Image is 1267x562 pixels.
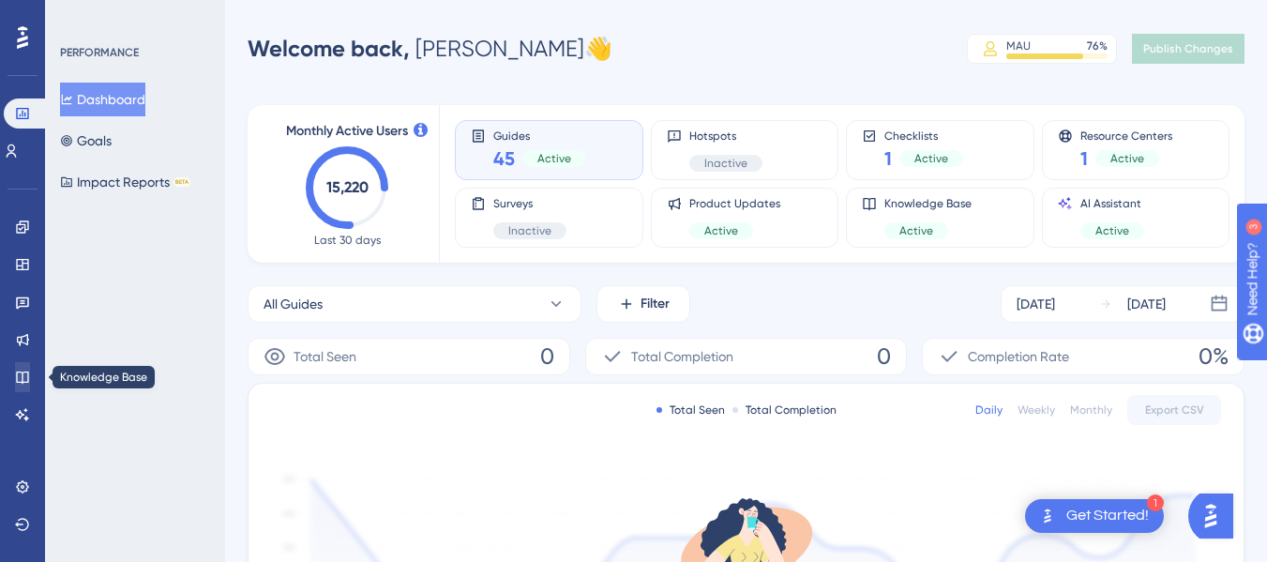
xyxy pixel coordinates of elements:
span: All Guides [264,293,323,315]
div: 76 % [1087,38,1108,53]
text: 15,220 [326,178,369,196]
span: Need Help? [44,5,117,27]
button: Export CSV [1127,395,1221,425]
span: Product Updates [689,196,780,211]
span: Inactive [704,156,747,171]
div: Total Completion [732,403,837,418]
div: Open Get Started! checklist, remaining modules: 1 [1025,499,1164,533]
div: 3 [130,9,136,24]
img: launcher-image-alternative-text [1036,505,1059,527]
button: Publish Changes [1132,34,1244,64]
span: Welcome back, [248,35,410,62]
span: Completion Rate [968,345,1069,368]
div: Monthly [1070,403,1112,418]
span: Active [899,223,933,238]
span: Active [537,151,571,166]
div: Weekly [1018,403,1055,418]
span: Knowledge Base [884,196,972,211]
div: [PERSON_NAME] 👋 [248,34,612,64]
button: Filter [596,285,690,323]
span: Guides [493,129,586,142]
span: 0 [877,342,891,372]
span: 45 [493,145,515,172]
div: [DATE] [1127,293,1166,315]
div: Daily [975,403,1003,418]
span: Publish Changes [1143,41,1233,56]
span: Surveys [493,196,566,211]
span: Active [1095,223,1129,238]
div: [DATE] [1017,293,1055,315]
div: BETA [173,177,190,187]
span: Checklists [884,129,963,142]
div: Total Seen [656,403,725,418]
div: Get Started! [1066,506,1149,526]
span: 1 [1080,145,1088,172]
span: Total Seen [294,345,356,368]
span: Active [914,151,948,166]
button: Impact ReportsBETA [60,165,190,199]
span: 0 [540,342,554,372]
span: Export CSV [1145,403,1204,418]
button: Dashboard [60,83,145,116]
div: 1 [1147,494,1164,511]
span: Hotspots [689,129,762,144]
span: Active [1110,151,1144,166]
div: MAU [1006,38,1031,53]
span: 1 [884,145,892,172]
button: All Guides [248,285,581,323]
span: Filter [641,293,670,315]
button: Goals [60,124,112,158]
span: Resource Centers [1080,129,1172,142]
span: Active [704,223,738,238]
div: PERFORMANCE [60,45,139,60]
span: Monthly Active Users [286,120,408,143]
iframe: UserGuiding AI Assistant Launcher [1188,488,1244,544]
span: Total Completion [631,345,733,368]
span: Inactive [508,223,551,238]
span: Last 30 days [314,233,381,248]
span: AI Assistant [1080,196,1144,211]
span: 0% [1199,342,1229,372]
